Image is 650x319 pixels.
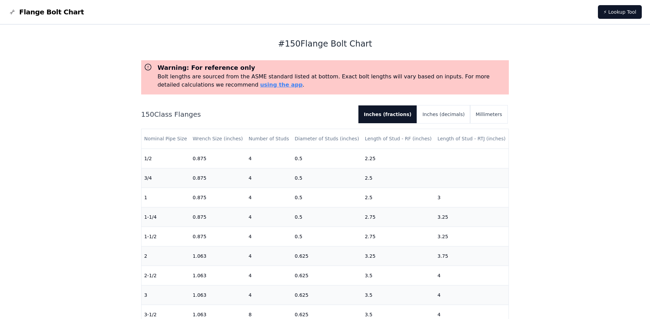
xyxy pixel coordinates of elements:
[362,188,435,207] td: 2.5
[292,188,362,207] td: 0.5
[292,149,362,168] td: 0.5
[246,285,292,305] td: 4
[19,7,84,17] span: Flange Bolt Chart
[362,227,435,246] td: 2.75
[142,129,190,149] th: Nominal Pipe Size
[417,105,470,123] button: Inches (decimals)
[435,129,509,149] th: Length of Stud - RTJ (inches)
[435,227,509,246] td: 3.25
[362,207,435,227] td: 2.75
[358,105,417,123] button: Inches (fractions)
[141,38,509,49] h1: # 150 Flange Bolt Chart
[142,227,190,246] td: 1-1/2
[142,168,190,188] td: 3/4
[190,168,246,188] td: 0.875
[362,129,435,149] th: Length of Stud - RF (inches)
[292,285,362,305] td: 0.625
[246,227,292,246] td: 4
[435,285,509,305] td: 4
[142,285,190,305] td: 3
[292,207,362,227] td: 0.5
[142,207,190,227] td: 1-1/4
[246,149,292,168] td: 4
[142,246,190,266] td: 2
[435,188,509,207] td: 3
[190,246,246,266] td: 1.063
[142,149,190,168] td: 1/2
[8,7,84,17] a: Flange Bolt Chart LogoFlange Bolt Chart
[246,266,292,285] td: 4
[190,207,246,227] td: 0.875
[190,188,246,207] td: 0.875
[292,168,362,188] td: 0.5
[190,285,246,305] td: 1.063
[246,246,292,266] td: 4
[292,227,362,246] td: 0.5
[362,168,435,188] td: 2.5
[246,188,292,207] td: 4
[142,266,190,285] td: 2-1/2
[598,5,642,19] a: ⚡ Lookup Tool
[246,207,292,227] td: 4
[435,207,509,227] td: 3.25
[190,227,246,246] td: 0.875
[190,129,246,149] th: Wrench Size (inches)
[190,266,246,285] td: 1.063
[362,149,435,168] td: 2.25
[470,105,507,123] button: Millimeters
[292,246,362,266] td: 0.625
[435,266,509,285] td: 4
[142,188,190,207] td: 1
[292,266,362,285] td: 0.625
[141,110,353,119] h2: 150 Class Flanges
[362,246,435,266] td: 3.25
[190,149,246,168] td: 0.875
[158,73,506,89] p: Bolt lengths are sourced from the ASME standard listed at bottom. Exact bolt lengths will vary ba...
[158,63,506,73] h3: Warning: For reference only
[292,129,362,149] th: Diameter of Studs (inches)
[8,8,16,16] img: Flange Bolt Chart Logo
[362,266,435,285] td: 3.5
[362,285,435,305] td: 3.5
[246,129,292,149] th: Number of Studs
[260,81,303,88] a: using the app
[435,246,509,266] td: 3.75
[246,168,292,188] td: 4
